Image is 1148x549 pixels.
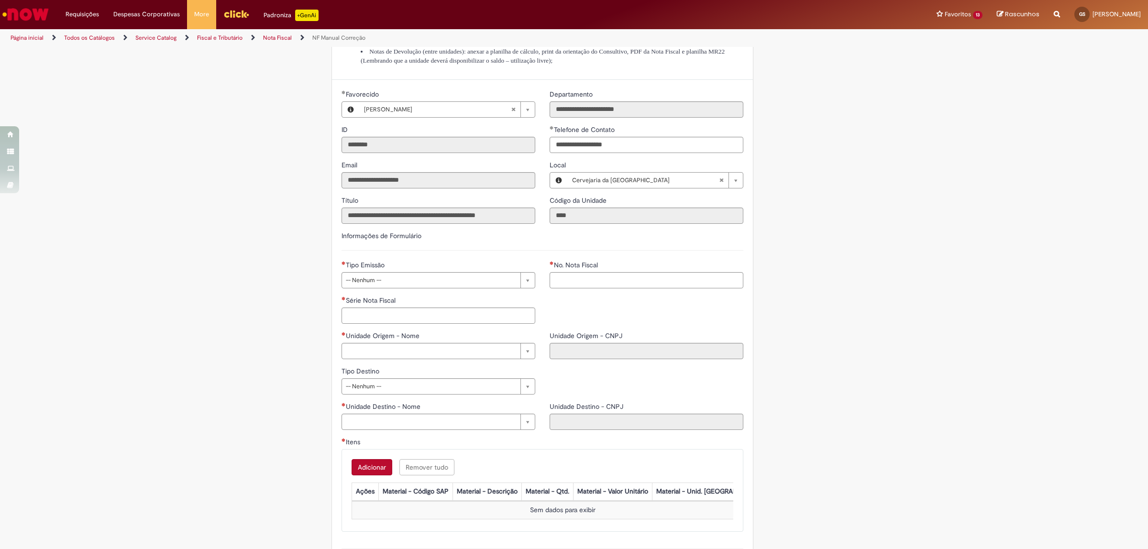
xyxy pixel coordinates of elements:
[7,29,758,47] ul: Trilhas de página
[346,296,397,305] span: Série Nota Fiscal
[342,102,359,117] button: Favorecido, Visualizar este registro Gilvano Rodrigues Dos Santos
[550,196,608,205] label: Somente leitura - Código da Unidade
[11,34,44,42] a: Página inicial
[342,160,359,170] label: Somente leitura - Email
[352,501,773,519] td: Sem dados para exibir
[973,11,982,19] span: 13
[342,332,346,336] span: Necessários
[342,137,535,153] input: ID
[135,34,177,42] a: Service Catalog
[342,438,346,442] span: Necessários
[550,89,595,99] label: Somente leitura - Departamento
[263,34,292,42] a: Nota Fiscal
[346,273,516,288] span: -- Nenhum --
[550,272,743,288] input: No. Nota Fiscal
[346,402,422,411] span: Necessários - Unidade Destino - Nome
[945,10,971,19] span: Favoritos
[346,438,362,446] span: Itens
[714,173,729,188] abbr: Limpar campo Local
[223,7,249,21] img: click_logo_yellow_360x200.png
[573,483,652,500] th: Material - Valor Unitário
[554,125,617,134] span: Telefone de Contato
[554,261,600,269] span: No. Nota Fiscal
[550,414,743,430] input: Unidade Destino - CNPJ
[342,172,535,188] input: Email
[1079,11,1085,17] span: GS
[342,403,346,406] span: Necessários
[346,379,516,394] span: -- Nenhum --
[346,90,381,99] span: Necessários - Favorecido
[652,483,773,500] th: Material - Unid. [GEOGRAPHIC_DATA]
[346,261,386,269] span: Tipo Emissão
[567,173,743,188] a: Cervejaria da [GEOGRAPHIC_DATA]Limpar campo Local
[1,5,50,24] img: ServiceNow
[342,196,360,205] label: Somente leitura - Título
[194,10,209,19] span: More
[342,90,346,94] span: Obrigatório Preenchido
[550,173,567,188] button: Local, Visualizar este registro Cervejaria da Bahia
[312,34,365,42] a: NF Manual Correção
[66,10,99,19] span: Requisições
[197,34,243,42] a: Fiscal e Tributário
[295,10,319,21] p: +GenAi
[342,261,346,265] span: Necessários
[342,231,421,240] label: Informações de Formulário
[361,48,725,64] span: Notas de Devolução (entre unidades): anexar a planilha de cálculo, print da orientação do Consult...
[264,10,319,21] div: Padroniza
[521,483,573,500] th: Material - Qtd.
[64,34,115,42] a: Todos os Catálogos
[453,483,521,500] th: Material - Descrição
[113,10,180,19] span: Despesas Corporativas
[550,331,624,340] span: Somente leitura - Unidade Origem - CNPJ
[550,402,625,411] span: Somente leitura - Unidade Destino - CNPJ
[997,10,1039,19] a: Rascunhos
[346,331,421,340] span: Necessários - Unidade Origem - Nome
[550,261,554,265] span: Necessários
[550,161,568,169] span: Local
[342,367,381,375] span: Tipo Destino
[550,101,743,118] input: Departamento
[1005,10,1039,19] span: Rascunhos
[506,102,520,117] abbr: Limpar campo Favorecido
[572,173,719,188] span: Cervejaria da [GEOGRAPHIC_DATA]
[342,307,535,324] input: Série Nota Fiscal
[342,208,535,224] input: Título
[359,102,535,117] a: [PERSON_NAME]Limpar campo Favorecido
[550,90,595,99] span: Somente leitura - Departamento
[1093,10,1141,18] span: [PERSON_NAME]
[342,343,535,359] a: Limpar campo Unidade Origem - Nome
[550,208,743,224] input: Código da Unidade
[342,161,359,169] span: Somente leitura - Email
[342,414,535,430] a: Limpar campo Unidade Destino - Nome
[378,483,453,500] th: Material - Código SAP
[550,126,554,130] span: Obrigatório Preenchido
[550,137,743,153] input: Telefone de Contato
[364,102,511,117] span: [PERSON_NAME]
[352,459,392,475] button: Add a row for Itens
[550,343,743,359] input: Unidade Origem - CNPJ
[342,296,346,300] span: Necessários
[342,125,350,134] label: Somente leitura - ID
[352,483,378,500] th: Ações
